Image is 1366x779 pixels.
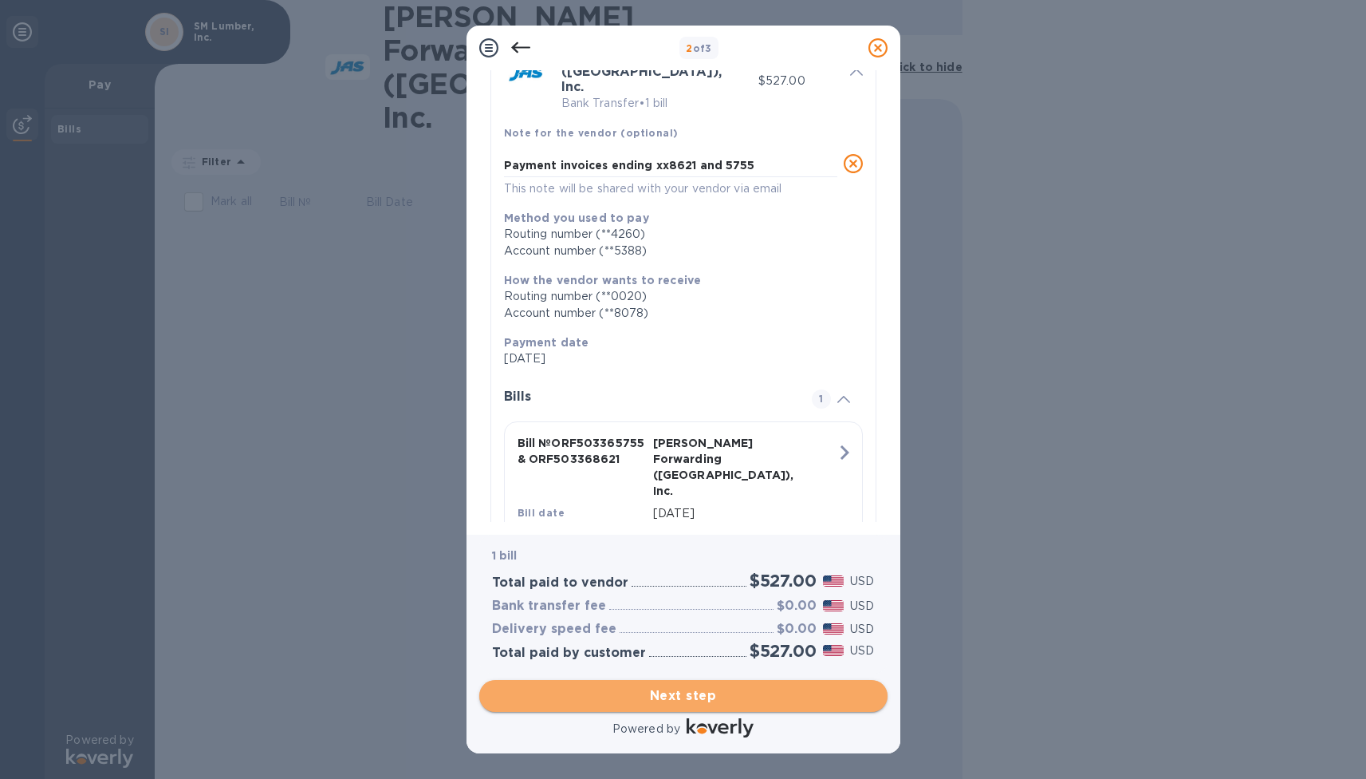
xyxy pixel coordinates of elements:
p: [DATE] [653,505,837,522]
h2: $527.00 [750,641,817,661]
h3: $0.00 [777,622,817,637]
div: [PERSON_NAME] Forwarding ([GEOGRAPHIC_DATA]), Inc.Bank Transfer•1 billTotal$527.00Note for the ve... [504,35,863,198]
div: Account number (**5388) [504,243,850,259]
div: Account number (**8078) [504,305,850,322]
h3: Total paid to vendor [492,575,628,591]
span: Next step [492,686,875,706]
p: USD [850,621,874,638]
b: Bill date [518,507,565,519]
b: Note for the vendor (optional) [504,127,679,139]
p: This note will be shared with your vendor via email [504,180,837,198]
p: $527.00 [758,73,837,89]
img: USD [823,575,844,587]
p: [PERSON_NAME] Forwarding ([GEOGRAPHIC_DATA]), Inc. [653,435,782,499]
p: USD [850,598,874,615]
h3: Delivery speed fee [492,622,616,637]
img: Logo [687,718,754,737]
p: Powered by [612,721,680,737]
h3: Bills [504,389,793,405]
p: Bank Transfer • 1 bill [561,95,746,112]
b: How the vendor wants to receive [504,274,702,287]
img: USD [823,623,844,635]
img: USD [823,645,844,656]
p: [DATE] [504,350,850,367]
h3: Total paid by customer [492,646,646,661]
p: USD [850,573,874,590]
button: Bill №ORF503365755 & ORF503368621[PERSON_NAME] Forwarding ([GEOGRAPHIC_DATA]), Inc.Bill date[DATE] [504,421,863,559]
p: Bill № ORF503365755 & ORF503368621 [518,435,647,467]
span: 2 [686,42,692,54]
b: Payment date [504,336,589,349]
b: of 3 [686,42,712,54]
b: 1 bill [492,549,518,562]
h3: $0.00 [777,599,817,614]
button: Next step [479,680,888,712]
h3: Bank transfer fee [492,599,606,614]
img: USD [823,600,844,611]
b: Method you used to pay [504,212,649,224]
span: 1 [812,389,831,409]
div: Routing number (**4260) [504,226,850,243]
h2: $527.00 [750,571,817,591]
p: USD [850,643,874,659]
div: Routing number (**0020) [504,288,850,305]
textarea: Payment invoices ending xx8621 and 5755 [504,159,837,172]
